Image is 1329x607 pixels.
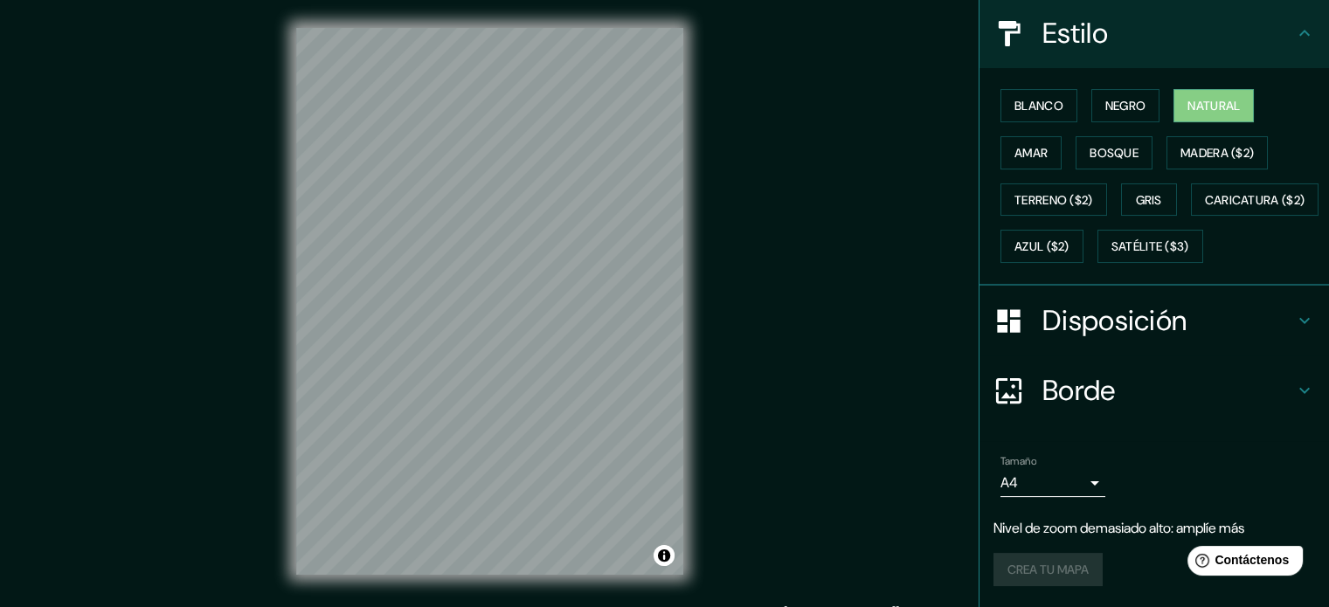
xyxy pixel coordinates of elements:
[1076,136,1152,169] button: Bosque
[1191,183,1319,217] button: Caricatura ($2)
[979,286,1329,355] div: Disposición
[1000,230,1083,263] button: Azul ($2)
[993,519,1244,537] font: Nivel de zoom demasiado alto: amplíe más
[1205,192,1305,208] font: Caricatura ($2)
[1136,192,1162,208] font: Gris
[1042,15,1108,52] font: Estilo
[1014,239,1069,255] font: Azul ($2)
[654,545,675,566] button: Activar o desactivar atribución
[1014,145,1048,161] font: Amar
[1111,239,1189,255] font: Satélite ($3)
[1000,469,1105,497] div: A4
[1121,183,1177,217] button: Gris
[1105,98,1146,114] font: Negro
[979,355,1329,425] div: Borde
[1090,145,1139,161] font: Bosque
[1042,372,1116,409] font: Borde
[1042,302,1187,339] font: Disposición
[1187,98,1240,114] font: Natural
[1097,230,1203,263] button: Satélite ($3)
[1000,454,1036,468] font: Tamaño
[296,28,683,575] canvas: Mapa
[1091,89,1160,122] button: Negro
[1000,183,1107,217] button: Terreno ($2)
[1000,136,1062,169] button: Amar
[1166,136,1268,169] button: Madera ($2)
[1014,192,1093,208] font: Terreno ($2)
[1173,539,1310,588] iframe: Lanzador de widgets de ayuda
[1000,473,1018,492] font: A4
[1014,98,1063,114] font: Blanco
[1000,89,1077,122] button: Blanco
[1180,145,1254,161] font: Madera ($2)
[1173,89,1254,122] button: Natural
